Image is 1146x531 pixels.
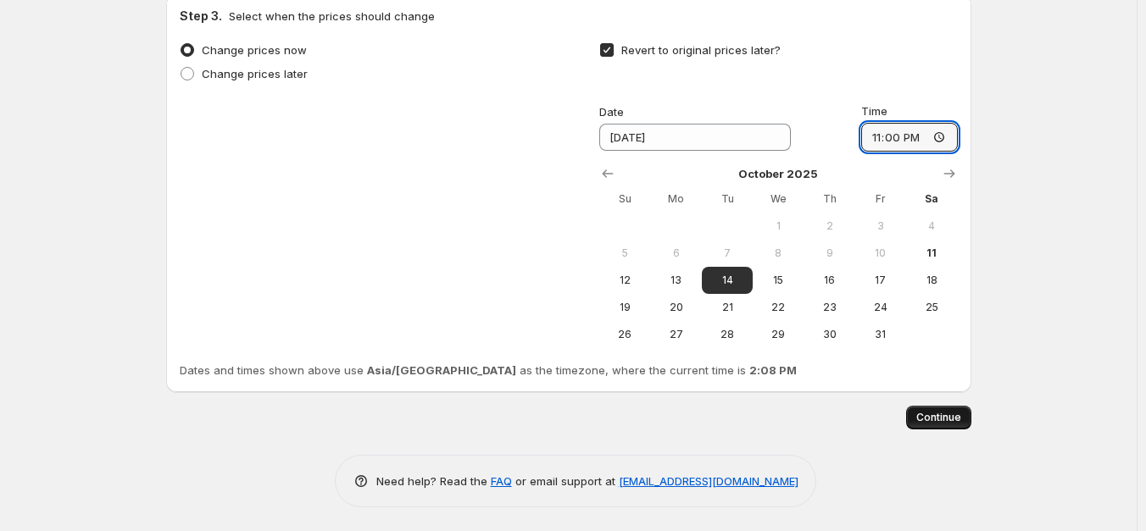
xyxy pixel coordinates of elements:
[759,246,797,260] span: 8
[913,219,950,233] span: 4
[855,321,906,348] button: Friday October 31 2025
[906,406,971,429] button: Continue
[913,192,950,206] span: Sa
[906,240,957,267] button: Today Saturday October 11 2025
[651,321,702,348] button: Monday October 27 2025
[599,185,650,213] th: Sunday
[658,246,695,260] span: 6
[658,274,695,287] span: 13
[651,185,702,213] th: Monday
[599,240,650,267] button: Sunday October 5 2025
[759,219,797,233] span: 1
[862,301,899,314] span: 24
[658,301,695,314] span: 20
[651,267,702,294] button: Monday October 13 2025
[753,321,804,348] button: Wednesday October 29 2025
[599,124,791,151] input: 10/11/2025
[376,474,491,488] span: Need help? Read the
[804,321,854,348] button: Thursday October 30 2025
[804,294,854,321] button: Thursday October 23 2025
[702,240,753,267] button: Tuesday October 7 2025
[913,246,950,260] span: 11
[810,246,848,260] span: 9
[599,294,650,321] button: Sunday October 19 2025
[913,274,950,287] span: 18
[906,294,957,321] button: Saturday October 25 2025
[862,274,899,287] span: 17
[759,192,797,206] span: We
[862,246,899,260] span: 10
[855,185,906,213] th: Friday
[862,219,899,233] span: 3
[759,328,797,341] span: 29
[651,240,702,267] button: Monday October 6 2025
[913,301,950,314] span: 25
[599,267,650,294] button: Sunday October 12 2025
[810,301,848,314] span: 23
[202,67,308,80] span: Change prices later
[906,185,957,213] th: Saturday
[804,267,854,294] button: Thursday October 16 2025
[202,43,307,57] span: Change prices now
[855,267,906,294] button: Friday October 17 2025
[606,301,643,314] span: 19
[759,274,797,287] span: 15
[702,321,753,348] button: Tuesday October 28 2025
[606,246,643,260] span: 5
[709,301,746,314] span: 21
[702,185,753,213] th: Tuesday
[606,192,643,206] span: Su
[229,8,435,25] p: Select when the prices should change
[810,192,848,206] span: Th
[367,363,516,377] b: Asia/[GEOGRAPHIC_DATA]
[180,363,797,377] span: Dates and times shown above use as the timezone, where the current time is
[862,328,899,341] span: 31
[749,363,797,377] b: 2:08 PM
[651,294,702,321] button: Monday October 20 2025
[753,240,804,267] button: Wednesday October 8 2025
[599,105,624,119] span: Date
[709,274,746,287] span: 14
[753,213,804,240] button: Wednesday October 1 2025
[702,294,753,321] button: Tuesday October 21 2025
[753,267,804,294] button: Wednesday October 15 2025
[702,267,753,294] button: Tuesday October 14 2025
[599,321,650,348] button: Sunday October 26 2025
[512,474,619,488] span: or email support at
[906,267,957,294] button: Saturday October 18 2025
[861,104,887,118] span: Time
[709,328,746,341] span: 28
[606,274,643,287] span: 12
[916,411,961,424] span: Continue
[658,192,695,206] span: Mo
[804,185,854,213] th: Thursday
[491,474,512,488] a: FAQ
[810,274,848,287] span: 16
[658,328,695,341] span: 27
[810,328,848,341] span: 30
[855,213,906,240] button: Friday October 3 2025
[596,162,620,185] button: Show previous month, September 2025
[855,240,906,267] button: Friday October 10 2025
[753,185,804,213] th: Wednesday
[709,246,746,260] span: 7
[906,213,957,240] button: Saturday October 4 2025
[709,192,746,206] span: Tu
[759,301,797,314] span: 22
[862,192,899,206] span: Fr
[810,219,848,233] span: 2
[180,8,222,25] h2: Step 3.
[804,213,854,240] button: Thursday October 2 2025
[861,123,958,152] input: 12:00
[606,328,643,341] span: 26
[621,43,781,57] span: Revert to original prices later?
[855,294,906,321] button: Friday October 24 2025
[937,162,961,185] button: Show next month, November 2025
[753,294,804,321] button: Wednesday October 22 2025
[804,240,854,267] button: Thursday October 9 2025
[619,474,798,488] a: [EMAIL_ADDRESS][DOMAIN_NAME]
